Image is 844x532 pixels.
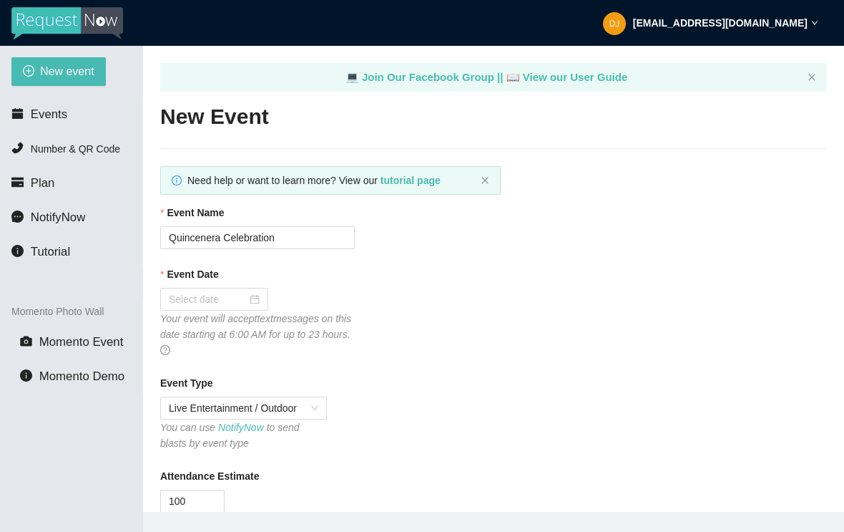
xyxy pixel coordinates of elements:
[160,313,351,340] i: Your event will accept text messages on this date starting at 6:00 AM for up to 23 hours.
[167,205,224,221] b: Event Name
[481,176,489,185] button: close
[187,175,441,186] span: Need help or want to learn more? View our
[172,175,182,185] span: info-circle
[11,142,24,154] span: phone
[633,17,808,29] strong: [EMAIL_ADDRESS][DOMAIN_NAME]
[31,211,85,224] span: NotifyNow
[31,143,120,155] span: Number & QR Code
[31,176,55,190] span: Plan
[31,107,67,121] span: Events
[11,245,24,257] span: info-circle
[345,71,506,83] a: laptop Join Our Facebook Group ||
[160,468,259,484] b: Attendance Estimate
[11,211,24,223] span: message
[160,420,327,451] div: You can use to send blasts by event type
[11,57,106,86] button: plus-circleNew event
[40,62,94,80] span: New event
[218,422,264,433] a: NotifyNow
[169,291,247,307] input: Select date
[169,397,318,419] span: Live Entertainment / Outdoor
[20,335,32,347] span: camera
[20,369,32,382] span: info-circle
[160,375,213,391] b: Event Type
[39,369,124,383] span: Momento Demo
[506,71,628,83] a: laptop View our User Guide
[506,71,520,83] span: laptop
[160,226,355,249] input: Janet's and Mark's Wedding
[11,107,24,120] span: calendar
[345,71,359,83] span: laptop
[811,19,818,26] span: down
[160,102,827,132] h2: New Event
[11,176,24,188] span: credit-card
[381,175,441,186] a: tutorial page
[11,7,123,40] img: RequestNow
[31,245,70,258] span: Tutorial
[160,345,170,355] span: question-circle
[39,335,124,349] span: Momento Event
[23,65,34,79] span: plus-circle
[603,12,626,35] img: 2e34e7e98f00e62effd7c9c86929117a
[808,73,816,82] button: close
[167,266,218,282] b: Event Date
